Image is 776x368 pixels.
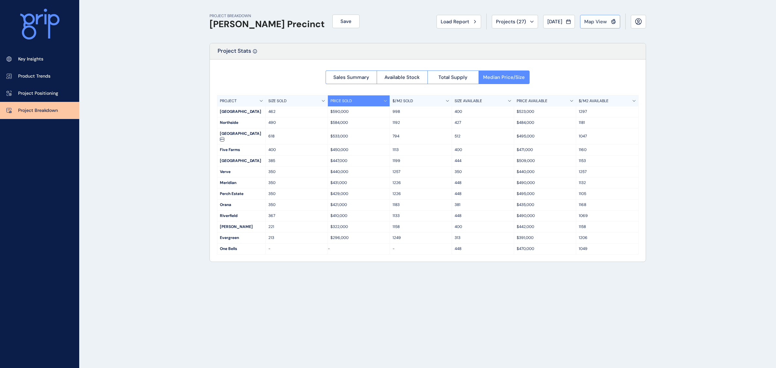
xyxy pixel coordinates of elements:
button: Map View [580,15,620,28]
p: $/M2 SOLD [393,98,413,104]
p: 1158 [579,224,636,230]
span: Available Stock [384,74,420,81]
p: $509,000 [517,158,573,164]
p: 1069 [579,213,636,219]
p: $442,000 [517,224,573,230]
p: 221 [268,224,325,230]
p: Key Insights [18,56,43,62]
p: 427 [455,120,511,125]
p: Project Breakdown [18,107,58,114]
p: 1113 [393,147,449,153]
p: $590,000 [330,109,387,114]
p: PRICE AVAILABLE [517,98,547,104]
p: - [268,246,325,252]
p: 1257 [393,169,449,175]
p: $322,000 [330,224,387,230]
p: $447,000 [330,158,387,164]
p: $484,000 [517,120,573,125]
button: Available Stock [377,70,428,84]
div: Verve [217,167,265,177]
div: Riverfield [217,211,265,221]
div: [GEOGRAPHIC_DATA] [217,128,265,144]
p: 1226 [393,180,449,186]
p: $470,000 [517,246,573,252]
p: 350 [268,169,325,175]
div: One Bells [217,244,265,254]
p: 1158 [393,224,449,230]
p: $450,000 [330,147,387,153]
p: $490,000 [517,180,573,186]
p: 1105 [579,191,636,197]
button: Save [332,15,360,28]
p: 444 [455,158,511,164]
span: Total Supply [438,74,468,81]
p: $429,000 [330,191,387,197]
p: 1047 [579,134,636,139]
p: $440,000 [330,169,387,175]
p: $533,000 [330,134,387,139]
p: PROJECT [220,98,237,104]
div: [PERSON_NAME] [217,222,265,232]
span: Save [340,18,351,25]
p: 1226 [393,191,449,197]
p: 1192 [393,120,449,125]
p: $296,000 [330,235,387,241]
p: 1181 [579,120,636,125]
p: 512 [455,134,511,139]
p: 1297 [579,109,636,114]
p: $431,000 [330,180,387,186]
p: 381 [455,202,511,208]
p: $391,000 [517,235,573,241]
p: 367 [268,213,325,219]
p: 448 [455,246,511,252]
p: 400 [455,224,511,230]
p: Project Stats [218,47,251,59]
p: 1160 [579,147,636,153]
span: Projects ( 27 ) [496,18,526,25]
p: 1206 [579,235,636,241]
p: 998 [393,109,449,114]
p: 213 [268,235,325,241]
div: Five Farms [217,145,265,155]
p: - [393,246,449,252]
p: $440,000 [517,169,573,175]
p: 448 [455,180,511,186]
p: 618 [268,134,325,139]
p: SIZE AVAILABLE [455,98,482,104]
p: Product Trends [18,73,50,80]
p: 1132 [579,180,636,186]
button: Total Supply [427,70,479,84]
p: 794 [393,134,449,139]
p: 350 [268,202,325,208]
button: Median Price/Size [479,70,530,84]
button: Projects (27) [492,15,538,28]
div: [GEOGRAPHIC_DATA] [217,156,265,166]
span: Median Price/Size [483,74,525,81]
p: 1133 [393,213,449,219]
p: $523,000 [517,109,573,114]
p: $495,000 [517,134,573,139]
p: 448 [455,213,511,219]
h1: [PERSON_NAME] Precinct [210,19,325,30]
p: 385 [268,158,325,164]
p: $471,000 [517,147,573,153]
p: 462 [268,109,325,114]
span: [DATE] [547,18,562,25]
div: Perch Estate [217,189,265,199]
p: 350 [268,180,325,186]
p: SIZE SOLD [268,98,286,104]
p: 350 [268,191,325,197]
span: Map View [584,18,607,25]
p: $490,000 [517,213,573,219]
p: 400 [455,147,511,153]
p: PROJECT BREAKDOWN [210,13,325,19]
p: $/M2 AVAILABLE [579,98,609,104]
span: Sales Summary [333,74,369,81]
p: 1199 [393,158,449,164]
p: 1257 [579,169,636,175]
div: Evergreen [217,233,265,243]
p: $410,000 [330,213,387,219]
p: 1168 [579,202,636,208]
div: Orana [217,200,265,210]
p: 1183 [393,202,449,208]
